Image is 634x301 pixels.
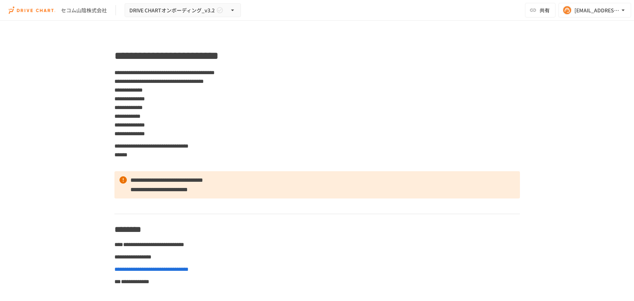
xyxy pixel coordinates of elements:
[525,3,556,17] button: 共有
[9,4,55,16] img: i9VDDS9JuLRLX3JIUyK59LcYp6Y9cayLPHs4hOxMB9W
[574,6,619,15] div: [EMAIL_ADDRESS][DOMAIN_NAME]
[125,3,241,17] button: DRIVE CHARTオンボーディング_v3.2
[129,6,215,15] span: DRIVE CHARTオンボーディング_v3.2
[540,6,550,14] span: 共有
[558,3,631,17] button: [EMAIL_ADDRESS][DOMAIN_NAME]
[61,7,107,14] div: セコム山陰株式会社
